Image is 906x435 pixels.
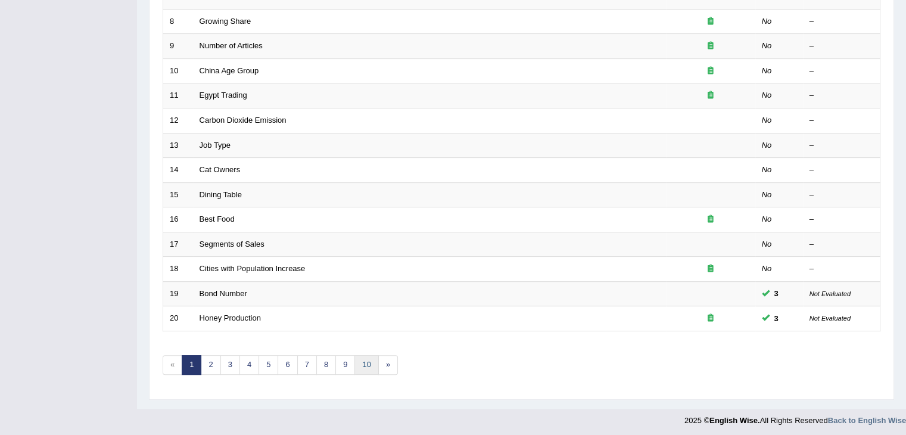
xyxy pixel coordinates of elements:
[762,240,772,248] em: No
[810,115,874,126] div: –
[163,108,193,133] td: 12
[673,16,749,27] div: Exam occurring question
[200,165,241,174] a: Cat Owners
[163,355,182,375] span: «
[810,189,874,201] div: –
[770,287,783,300] span: You can still take this question
[316,355,336,375] a: 8
[709,416,759,425] strong: English Wise.
[673,214,749,225] div: Exam occurring question
[810,263,874,275] div: –
[163,9,193,34] td: 8
[673,263,749,275] div: Exam occurring question
[810,214,874,225] div: –
[335,355,355,375] a: 9
[762,264,772,273] em: No
[762,165,772,174] em: No
[182,355,201,375] a: 1
[762,141,772,150] em: No
[163,83,193,108] td: 11
[200,66,259,75] a: China Age Group
[762,190,772,199] em: No
[673,66,749,77] div: Exam occurring question
[278,355,297,375] a: 6
[201,355,220,375] a: 2
[810,66,874,77] div: –
[163,232,193,257] td: 17
[762,91,772,100] em: No
[770,312,783,325] span: You can still take this question
[673,90,749,101] div: Exam occurring question
[200,313,261,322] a: Honey Production
[810,315,851,322] small: Not Evaluated
[200,289,247,298] a: Bond Number
[297,355,317,375] a: 7
[163,58,193,83] td: 10
[200,240,264,248] a: Segments of Sales
[810,290,851,297] small: Not Evaluated
[378,355,398,375] a: »
[684,409,906,426] div: 2025 © All Rights Reserved
[163,133,193,158] td: 13
[810,239,874,250] div: –
[200,141,231,150] a: Job Type
[163,281,193,306] td: 19
[239,355,259,375] a: 4
[200,41,263,50] a: Number of Articles
[810,164,874,176] div: –
[762,41,772,50] em: No
[220,355,240,375] a: 3
[163,306,193,331] td: 20
[163,34,193,59] td: 9
[810,41,874,52] div: –
[673,41,749,52] div: Exam occurring question
[200,91,247,100] a: Egypt Trading
[200,190,242,199] a: Dining Table
[828,416,906,425] a: Back to English Wise
[200,264,306,273] a: Cities with Population Increase
[200,215,235,223] a: Best Food
[200,116,287,125] a: Carbon Dioxide Emission
[810,16,874,27] div: –
[762,17,772,26] em: No
[200,17,251,26] a: Growing Share
[673,313,749,324] div: Exam occurring question
[810,140,874,151] div: –
[163,158,193,183] td: 14
[259,355,278,375] a: 5
[163,257,193,282] td: 18
[354,355,378,375] a: 10
[762,215,772,223] em: No
[810,90,874,101] div: –
[762,66,772,75] em: No
[762,116,772,125] em: No
[163,207,193,232] td: 16
[163,182,193,207] td: 15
